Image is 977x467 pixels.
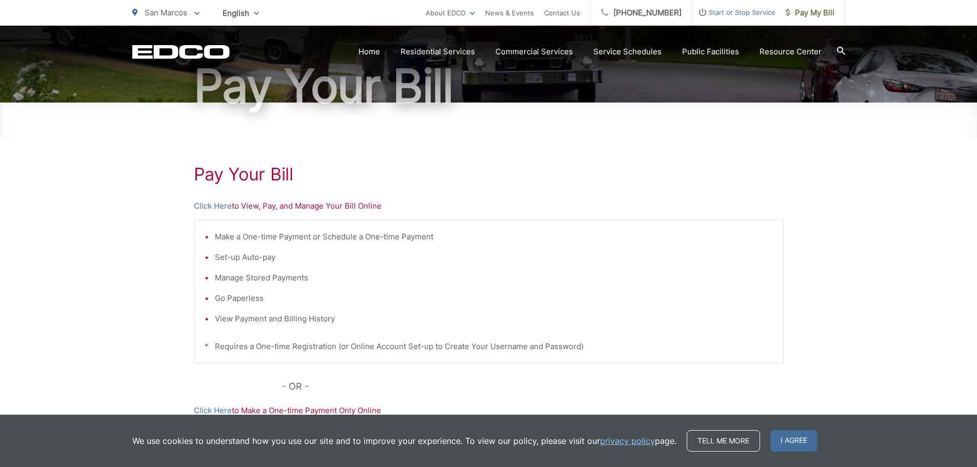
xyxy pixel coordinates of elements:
[401,46,475,58] a: Residential Services
[786,7,834,19] span: Pay My Bill
[215,292,773,304] li: Go Paperless
[544,7,580,19] a: Contact Us
[132,435,676,447] p: We use cookies to understand how you use our site and to improve your experience. To view our pol...
[485,7,534,19] a: News & Events
[215,313,773,325] li: View Payment and Billing History
[687,430,760,452] a: Tell me more
[194,200,232,212] a: Click Here
[205,340,773,353] p: * Requires a One-time Registration (or Online Account Set-up to Create Your Username and Password)
[600,435,655,447] a: privacy policy
[495,46,573,58] a: Commercial Services
[760,46,822,58] a: Resource Center
[358,46,380,58] a: Home
[215,272,773,284] li: Manage Stored Payments
[215,251,773,263] li: Set-up Auto-pay
[132,45,230,59] a: EDCD logo. Return to the homepage.
[194,404,232,417] a: Click Here
[770,430,818,452] span: I agree
[132,60,845,112] h1: Pay Your Bill
[145,8,187,17] span: San Marcos
[194,200,784,212] p: to View, Pay, and Manage Your Bill Online
[282,379,784,394] p: - OR -
[593,46,662,58] a: Service Schedules
[194,404,784,417] p: to Make a One-time Payment Only Online
[426,7,475,19] a: About EDCO
[682,46,739,58] a: Public Facilities
[215,231,773,243] li: Make a One-time Payment or Schedule a One-time Payment
[194,164,784,185] h1: Pay Your Bill
[215,4,267,22] span: English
